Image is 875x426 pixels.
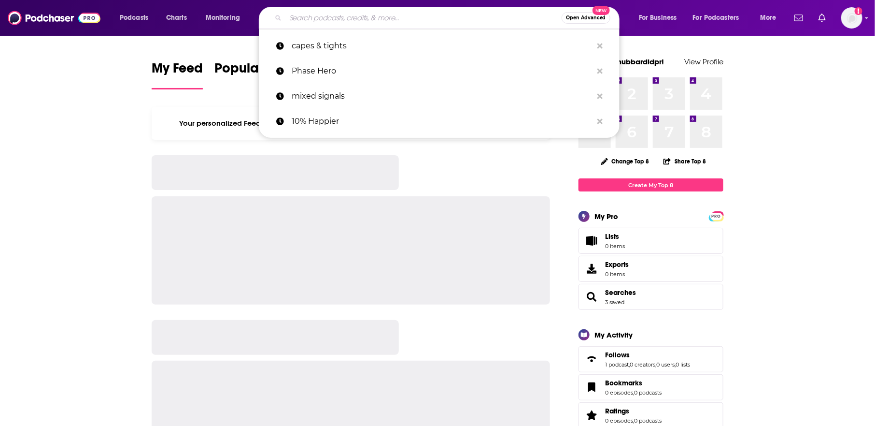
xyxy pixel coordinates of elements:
[166,11,187,25] span: Charts
[579,284,723,310] span: Searches
[8,9,100,27] img: Podchaser - Follow, Share and Rate Podcasts
[693,11,739,25] span: For Podcasters
[841,7,862,29] button: Show profile menu
[633,389,634,396] span: ,
[605,351,630,359] span: Follows
[259,84,620,109] a: mixed signals
[676,361,690,368] a: 0 lists
[594,212,618,221] div: My Pro
[656,361,675,368] a: 0 users
[259,59,620,84] a: Phase Hero
[579,228,723,254] a: Lists
[292,109,593,134] p: 10% Happier
[292,59,593,84] p: Phase Hero
[562,12,610,24] button: Open AdvancedNew
[152,60,203,89] a: My Feed
[815,10,830,26] a: Show notifications dropdown
[579,57,664,66] a: Welcome shubbardidpr!
[582,381,601,394] a: Bookmarks
[605,260,629,269] span: Exports
[268,7,629,29] div: Search podcasts, credits, & more...
[259,33,620,59] a: capes & tights
[605,288,636,297] a: Searches
[582,262,601,276] span: Exports
[566,15,606,20] span: Open Advanced
[605,417,633,424] a: 0 episodes
[595,155,655,167] button: Change Top 8
[841,7,862,29] span: Logged in as shubbardidpr
[753,10,789,26] button: open menu
[605,351,690,359] a: Follows
[113,10,161,26] button: open menu
[605,407,662,415] a: Ratings
[629,361,630,368] span: ,
[593,6,610,15] span: New
[655,361,656,368] span: ,
[292,84,593,109] p: mixed signals
[199,10,253,26] button: open menu
[594,330,633,339] div: My Activity
[582,353,601,366] a: Follows
[214,60,296,82] span: Popular Feed
[605,379,662,387] a: Bookmarks
[214,60,296,89] a: Popular Feed
[120,11,148,25] span: Podcasts
[582,234,601,248] span: Lists
[790,10,807,26] a: Show notifications dropdown
[630,361,655,368] a: 0 creators
[579,256,723,282] a: Exports
[160,10,193,26] a: Charts
[579,346,723,372] span: Follows
[710,213,722,220] span: PRO
[632,10,689,26] button: open menu
[582,290,601,304] a: Searches
[634,417,662,424] a: 0 podcasts
[605,379,642,387] span: Bookmarks
[855,7,862,15] svg: Add a profile image
[605,361,629,368] a: 1 podcast
[605,389,633,396] a: 0 episodes
[633,417,634,424] span: ,
[605,243,625,250] span: 0 items
[605,407,629,415] span: Ratings
[687,10,753,26] button: open menu
[841,7,862,29] img: User Profile
[634,389,662,396] a: 0 podcasts
[292,33,593,59] p: capes & tights
[605,299,624,306] a: 3 saved
[605,232,625,241] span: Lists
[684,57,723,66] a: View Profile
[206,11,240,25] span: Monitoring
[285,10,562,26] input: Search podcasts, credits, & more...
[605,232,619,241] span: Lists
[579,178,723,191] a: Create My Top 8
[152,60,203,82] span: My Feed
[710,212,722,220] a: PRO
[663,152,706,171] button: Share Top 8
[639,11,677,25] span: For Business
[579,374,723,400] span: Bookmarks
[582,409,601,422] a: Ratings
[605,271,629,278] span: 0 items
[152,107,550,140] div: Your personalized Feed is curated based on the Podcasts, Creators, Users, and Lists that you Follow.
[675,361,676,368] span: ,
[259,109,620,134] a: 10% Happier
[760,11,776,25] span: More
